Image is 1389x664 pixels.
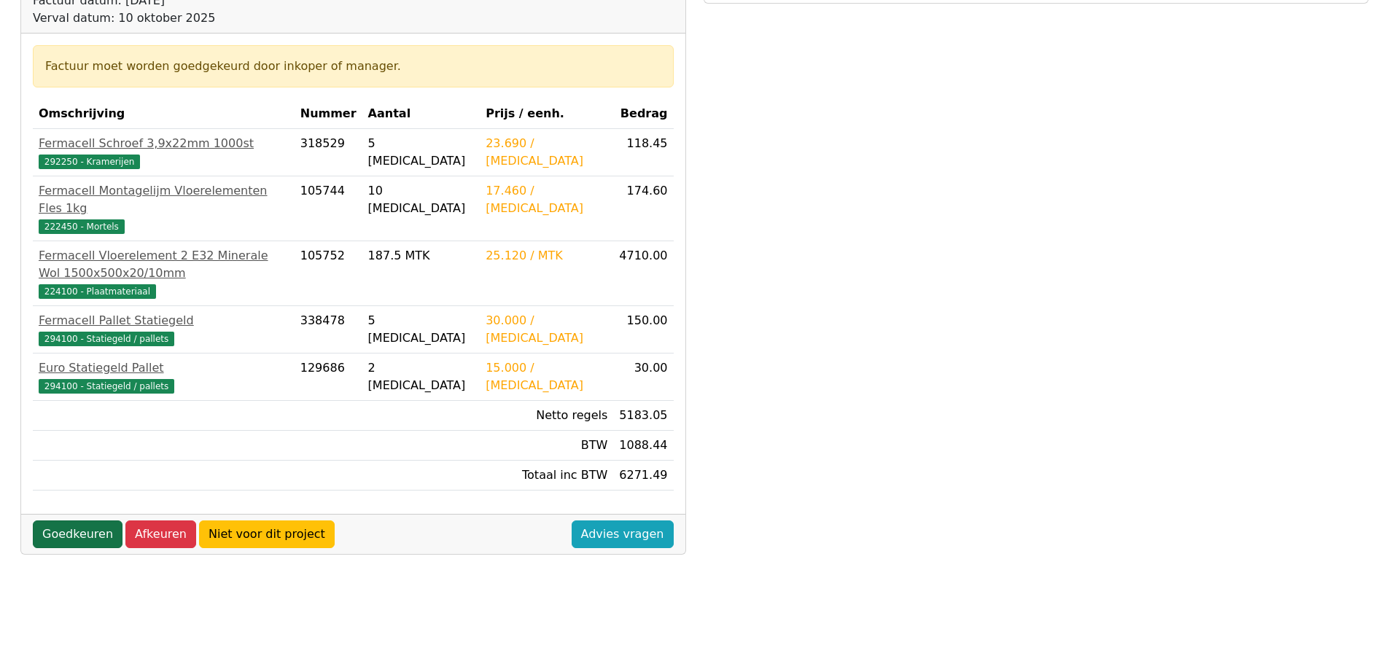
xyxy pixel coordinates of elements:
a: Afkeuren [125,520,196,548]
td: 30.00 [613,354,673,401]
span: 294100 - Statiegeld / pallets [39,379,174,394]
div: 15.000 / [MEDICAL_DATA] [486,359,607,394]
td: 105752 [295,241,362,306]
div: 10 [MEDICAL_DATA] [368,182,475,217]
td: 150.00 [613,306,673,354]
td: 129686 [295,354,362,401]
td: 4710.00 [613,241,673,306]
td: 5183.05 [613,401,673,431]
a: Fermacell Schroef 3,9x22mm 1000st292250 - Kramerijen [39,135,289,170]
span: 294100 - Statiegeld / pallets [39,332,174,346]
th: Bedrag [613,99,673,129]
span: 292250 - Kramerijen [39,155,140,169]
span: 224100 - Plaatmateriaal [39,284,156,299]
div: 17.460 / [MEDICAL_DATA] [486,182,607,217]
a: Goedkeuren [33,520,122,548]
div: Fermacell Schroef 3,9x22mm 1000st [39,135,289,152]
div: 2 [MEDICAL_DATA] [368,359,475,394]
td: 338478 [295,306,362,354]
th: Nummer [295,99,362,129]
th: Prijs / eenh. [480,99,613,129]
div: Euro Statiegeld Pallet [39,359,289,377]
th: Omschrijving [33,99,295,129]
div: 187.5 MTK [368,247,475,265]
div: 30.000 / [MEDICAL_DATA] [486,312,607,347]
a: Euro Statiegeld Pallet294100 - Statiegeld / pallets [39,359,289,394]
td: 318529 [295,129,362,176]
td: 174.60 [613,176,673,241]
td: 6271.49 [613,461,673,491]
a: Niet voor dit project [199,520,335,548]
div: 25.120 / MTK [486,247,607,265]
div: 5 [MEDICAL_DATA] [368,312,475,347]
a: Fermacell Montagelijm Vloerelementen Fles 1kg222450 - Mortels [39,182,289,235]
div: Verval datum: 10 oktober 2025 [33,9,474,27]
td: 105744 [295,176,362,241]
td: Netto regels [480,401,613,431]
td: 1088.44 [613,431,673,461]
td: 118.45 [613,129,673,176]
div: Factuur moet worden goedgekeurd door inkoper of manager. [45,58,661,75]
a: Fermacell Pallet Statiegeld294100 - Statiegeld / pallets [39,312,289,347]
td: BTW [480,431,613,461]
div: Fermacell Pallet Statiegeld [39,312,289,329]
th: Aantal [362,99,480,129]
td: Totaal inc BTW [480,461,613,491]
a: Advies vragen [572,520,674,548]
span: 222450 - Mortels [39,219,125,234]
div: 5 [MEDICAL_DATA] [368,135,475,170]
div: Fermacell Vloerelement 2 E32 Minerale Wol 1500x500x20/10mm [39,247,289,282]
div: Fermacell Montagelijm Vloerelementen Fles 1kg [39,182,289,217]
a: Fermacell Vloerelement 2 E32 Minerale Wol 1500x500x20/10mm224100 - Plaatmateriaal [39,247,289,300]
div: 23.690 / [MEDICAL_DATA] [486,135,607,170]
